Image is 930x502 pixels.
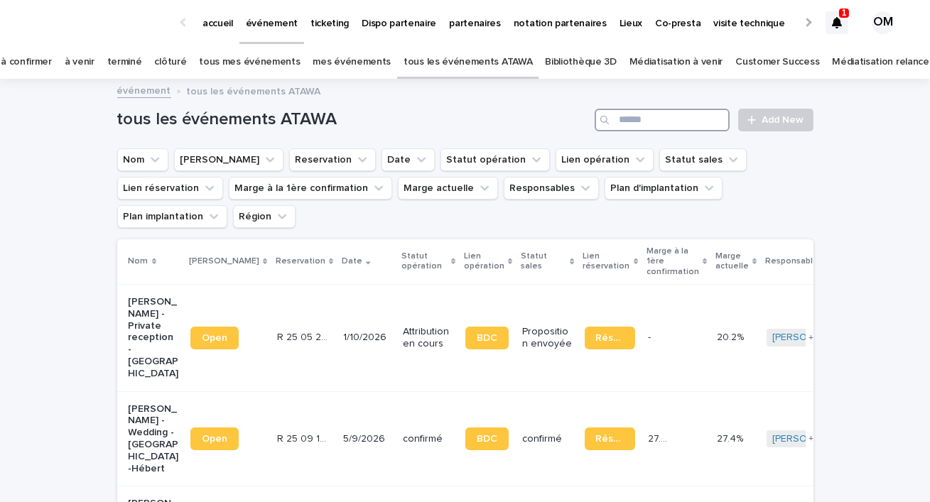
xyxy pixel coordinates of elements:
a: terminé [107,45,142,79]
button: Statut opération [440,148,550,171]
a: tous les événements ATAWA [404,45,532,79]
p: R 25 05 263 [277,329,330,344]
a: Open [190,427,239,450]
p: Date [342,253,362,269]
span: + 1 [809,435,816,443]
span: Réservation [596,434,624,444]
span: Open [202,434,227,444]
button: Marge à la 1ère confirmation [229,177,392,200]
span: Add New [762,115,804,125]
p: [PERSON_NAME] - Wedding - [GEOGRAPHIC_DATA]-Hébert [129,403,179,475]
p: Proposition envoyée [522,326,573,350]
input: Search [595,109,730,131]
p: tous les événements ATAWA [187,82,321,98]
p: Lien réservation [583,249,630,275]
p: 5/9/2026 [343,433,391,445]
p: Marge actuelle [715,249,749,275]
p: [PERSON_NAME] - Private reception - [GEOGRAPHIC_DATA] [129,296,179,380]
button: Statut sales [659,148,747,171]
button: Marge actuelle [398,177,498,200]
a: Open [190,327,239,349]
p: 27.4% [717,430,746,445]
img: Ls34BcGeRexTGTNfXpUC [28,9,166,37]
a: tous mes événements [199,45,300,79]
a: Add New [738,109,813,131]
button: Lien Stacker [174,148,283,171]
p: Lien opération [464,249,504,275]
a: [PERSON_NAME] [772,332,850,344]
a: BDC [465,427,509,450]
span: Open [202,333,227,343]
span: BDC [477,434,497,444]
button: Lien opération [556,148,654,171]
a: événement [117,82,171,98]
a: Médiatisation à venir [629,45,723,79]
p: Nom [129,253,148,269]
div: 1 [826,11,848,34]
p: Marge à la 1ère confirmation [647,244,699,280]
a: Réservation [585,427,635,450]
p: - [648,329,654,344]
button: Plan implantation [117,205,227,228]
a: [PERSON_NAME] [772,433,850,445]
p: confirmé [403,433,453,445]
button: Nom [117,148,168,171]
a: BDC [465,327,509,349]
span: + 1 [809,334,816,342]
p: 20.2% [717,329,747,344]
span: BDC [477,333,497,343]
p: 1/10/2026 [343,332,391,344]
button: Plan d'implantation [605,177,723,200]
a: à venir [65,45,94,79]
a: à confirmer [1,45,52,79]
p: R 25 09 147 [277,430,330,445]
p: Responsables [765,253,823,269]
button: Responsables [504,177,599,200]
p: Statut sales [521,249,566,275]
a: mes événements [313,45,391,79]
a: Réservation [585,327,635,349]
a: Médiatisation relance [832,45,929,79]
p: Statut opération [401,249,447,275]
button: Région [233,205,296,228]
p: [PERSON_NAME] [189,253,259,269]
p: 1 [842,8,847,18]
h1: tous les événements ATAWA [117,109,590,130]
p: confirmé [522,433,573,445]
button: Date [382,148,435,171]
a: clôturé [154,45,186,79]
button: Reservation [289,148,376,171]
p: Attribution en cours [403,326,453,350]
button: Lien réservation [117,177,223,200]
p: Reservation [276,253,325,269]
p: 27.4 % [648,430,676,445]
a: Bibliothèque 3D [545,45,616,79]
a: Customer Success [735,45,819,79]
span: Réservation [596,333,624,343]
div: OM [872,11,894,34]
